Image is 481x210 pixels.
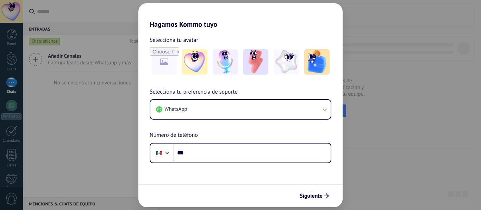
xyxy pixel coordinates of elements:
[213,49,238,75] img: -2.jpeg
[150,88,238,97] span: Selecciona tu preferencia de soporte
[304,49,330,75] img: -5.jpeg
[150,36,198,45] span: Selecciona tu avatar
[300,193,323,198] span: Siguiente
[182,49,207,75] img: -1.jpeg
[164,106,187,113] span: WhatsApp
[243,49,268,75] img: -3.jpeg
[138,3,343,28] h2: Hagamos Kommo tuyo
[152,146,166,160] div: Mexico: + 52
[274,49,299,75] img: -4.jpeg
[296,190,332,202] button: Siguiente
[150,100,331,119] button: WhatsApp
[150,131,198,140] span: Número de teléfono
